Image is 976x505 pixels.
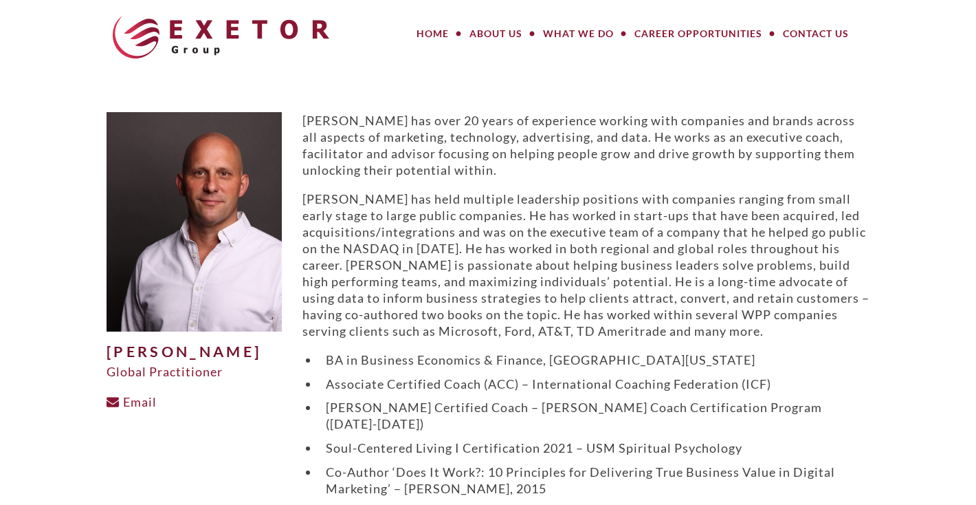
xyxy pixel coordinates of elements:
[107,363,282,380] div: Global Practitioner
[319,399,869,432] li: [PERSON_NAME] Certified Coach – [PERSON_NAME] Coach Certification Program ([DATE]-[DATE])
[319,376,869,392] li: Associate Certified Coach (ACC) – International Coaching Federation (ICF)
[319,352,869,368] li: BA in Business Economics & Finance, [GEOGRAPHIC_DATA][US_STATE]
[319,464,869,497] li: Co-Author ‘Does It Work?: 10 Principles for Delivering True Business Value in Digital Marketing’ ...
[113,16,329,58] img: The Exetor Group
[459,20,533,47] a: About Us
[773,20,859,47] a: Contact Us
[533,20,624,47] a: What We Do
[302,112,869,178] p: [PERSON_NAME] has over 20 years of experience working with companies and brands across all aspect...
[624,20,773,47] a: Career Opportunities
[107,344,282,361] h1: [PERSON_NAME]
[107,394,157,409] a: Email
[302,191,869,339] p: [PERSON_NAME] has held multiple leadership positions with companies ranging from small early stag...
[107,112,282,332] img: Jason-Burby-500x625.jpg
[406,20,459,47] a: Home
[319,440,869,456] li: Soul-Centered Living I Certification 2021 – USM Spiritual Psychology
